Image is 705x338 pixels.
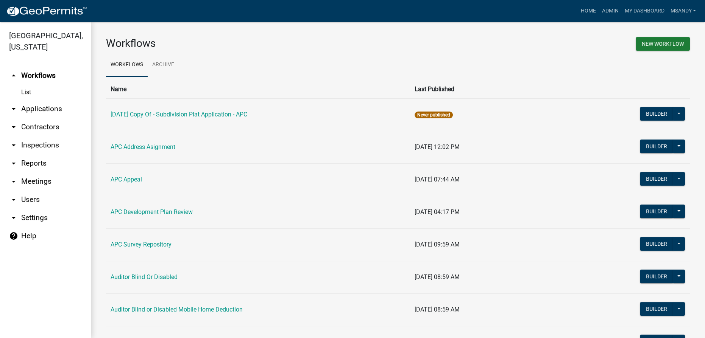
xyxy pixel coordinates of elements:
[106,53,148,77] a: Workflows
[410,80,589,98] th: Last Published
[640,302,673,316] button: Builder
[9,195,18,204] i: arrow_drop_down
[9,213,18,222] i: arrow_drop_down
[111,111,247,118] a: [DATE] Copy Of - Subdivision Plat Application - APC
[9,177,18,186] i: arrow_drop_down
[415,208,460,216] span: [DATE] 04:17 PM
[111,208,193,216] a: APC Development Plan Review
[640,205,673,218] button: Builder
[415,273,460,281] span: [DATE] 08:59 AM
[577,4,599,18] a: Home
[148,53,179,77] a: Archive
[415,143,460,150] span: [DATE] 12:02 PM
[667,4,699,18] a: msandy
[111,143,175,150] a: APC Address Asignment
[640,107,673,121] button: Builder
[599,4,621,18] a: Admin
[9,104,18,113] i: arrow_drop_down
[111,273,178,281] a: Auditor Blind Or Disabled
[9,159,18,168] i: arrow_drop_down
[9,141,18,150] i: arrow_drop_down
[111,176,142,183] a: APC Appeal
[636,37,690,51] button: New Workflow
[415,176,460,183] span: [DATE] 07:44 AM
[9,71,18,80] i: arrow_drop_up
[415,112,453,118] span: Never published
[106,80,410,98] th: Name
[111,306,243,313] a: Auditor Blind or Disabled Mobile Home Deduction
[640,270,673,283] button: Builder
[640,237,673,251] button: Builder
[111,241,172,248] a: APC Survey Repository
[640,172,673,186] button: Builder
[621,4,667,18] a: My Dashboard
[9,231,18,240] i: help
[415,306,460,313] span: [DATE] 08:59 AM
[640,140,673,153] button: Builder
[415,241,460,248] span: [DATE] 09:59 AM
[106,37,392,50] h3: Workflows
[9,122,18,132] i: arrow_drop_down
